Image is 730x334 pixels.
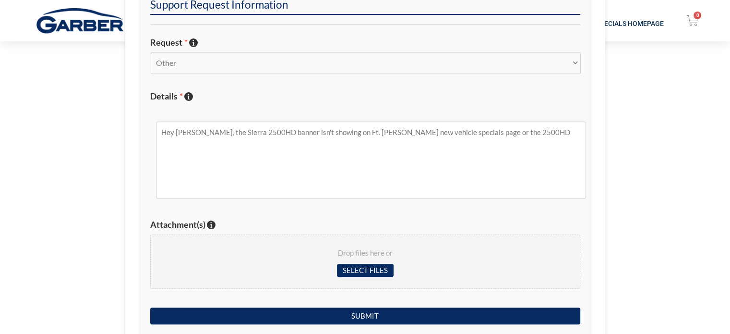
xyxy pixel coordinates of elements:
[150,308,580,324] input: Submit
[162,247,568,260] span: Drop files here or
[150,219,205,230] span: Attachment(s)
[150,37,188,48] span: Request
[337,264,394,277] input: Select files
[150,91,183,101] span: Details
